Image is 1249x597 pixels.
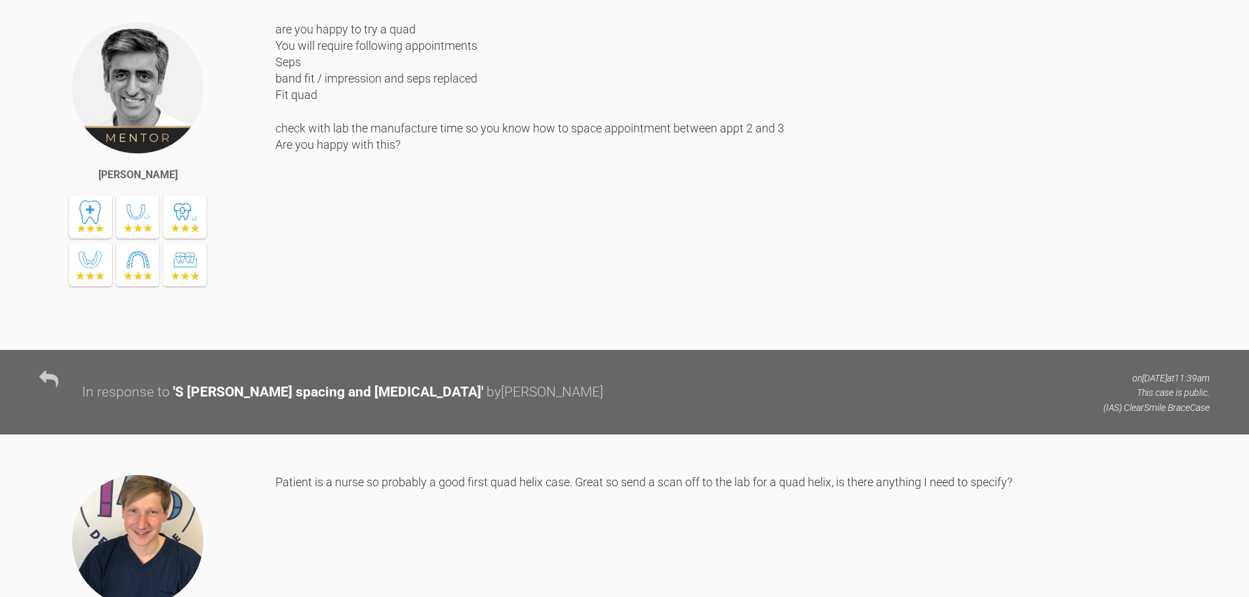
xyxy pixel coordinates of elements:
div: [PERSON_NAME] [98,166,178,183]
p: on [DATE] at 11:39am [1103,371,1210,385]
div: ' S [PERSON_NAME] spacing and [MEDICAL_DATA] ' [173,381,483,404]
div: In response to [82,381,170,404]
img: Asif Chatoo [71,21,205,155]
div: are you happy to try a quad You will require following appointments Seps band fit / impression an... [275,21,1210,330]
div: by [PERSON_NAME] [486,381,603,404]
p: This case is public. [1103,385,1210,400]
p: (IAS) ClearSmile Brace Case [1103,400,1210,415]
